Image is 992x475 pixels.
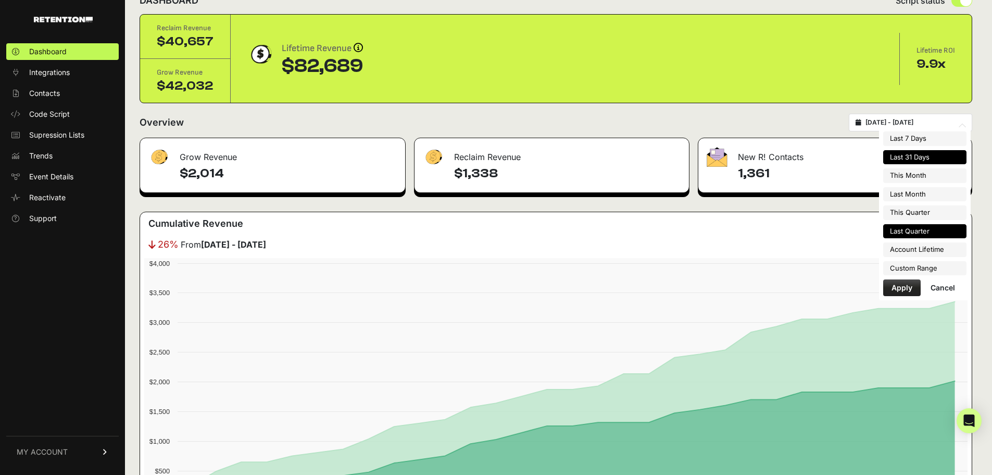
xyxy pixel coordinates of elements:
span: Code Script [29,109,70,119]
span: From [181,238,266,251]
div: Lifetime Revenue [282,41,363,56]
text: $2,000 [149,378,170,386]
span: Reactivate [29,192,66,203]
a: Code Script [6,106,119,123]
a: MY ACCOUNT [6,436,119,468]
div: Open Intercom Messenger [957,408,982,433]
li: This Quarter [883,205,966,220]
h4: 1,361 [738,165,963,182]
h4: $1,338 [454,165,681,182]
h2: Overview [140,115,184,130]
li: Last Month [883,187,966,202]
img: fa-dollar-13500eef13a19c4ab2b9ed9ad552e47b0d9fc28b02b83b90ba0e00f96d6372e9.png [148,147,169,167]
span: Supression Lists [29,130,84,140]
li: Account Lifetime [883,242,966,257]
a: Supression Lists [6,127,119,143]
div: Reclaim Revenue [157,23,214,33]
li: Custom Range [883,261,966,276]
div: 9.9x [916,56,955,72]
li: Last Quarter [883,224,966,239]
h4: $2,014 [180,165,397,182]
span: Dashboard [29,46,67,57]
a: Event Details [6,168,119,185]
text: $2,500 [149,348,170,356]
span: Contacts [29,88,60,99]
a: Contacts [6,85,119,102]
span: Event Details [29,172,73,182]
div: Lifetime ROI [916,45,955,56]
img: fa-envelope-19ae18322b30453b285274b1b8af3d052b27d846a4fbe8435d1a52b978f639a2.png [707,147,727,167]
div: $42,032 [157,78,214,94]
text: $3,500 [149,289,170,297]
img: Retention.com [34,17,93,22]
li: Last 31 Days [883,150,966,165]
div: New R! Contacts [698,138,972,169]
a: Trends [6,148,119,164]
strong: [DATE] - [DATE] [201,239,266,250]
button: Apply [883,279,921,296]
span: Trends [29,151,53,161]
span: Integrations [29,67,70,78]
img: dollar-coin-05c43ed7efb7bc0c12610022525b4bbbb207c7efeef5aecc26f025e68dcafac9.png [247,41,273,67]
img: fa-dollar-13500eef13a19c4ab2b9ed9ad552e47b0d9fc28b02b83b90ba0e00f96d6372e9.png [423,147,444,167]
li: Last 7 Days [883,131,966,146]
button: Cancel [922,279,963,296]
li: This Month [883,168,966,183]
h3: Cumulative Revenue [148,216,243,231]
text: $4,000 [149,260,170,267]
span: MY ACCOUNT [17,447,68,457]
text: $1,500 [149,408,170,416]
div: $40,657 [157,33,214,50]
span: Support [29,213,57,224]
span: 26% [158,237,179,252]
a: Dashboard [6,43,119,60]
text: $1,000 [149,437,170,445]
a: Integrations [6,64,119,81]
div: Reclaim Revenue [415,138,689,169]
a: Support [6,210,119,227]
a: Reactivate [6,189,119,206]
text: $3,000 [149,319,170,326]
div: $82,689 [282,56,363,77]
text: $500 [155,467,170,475]
div: Grow Revenue [157,67,214,78]
div: Grow Revenue [140,138,405,169]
